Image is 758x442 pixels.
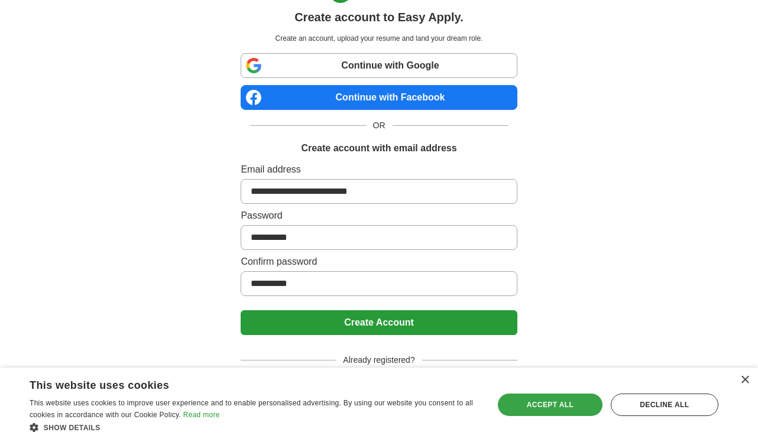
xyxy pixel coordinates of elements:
span: Show details [44,424,101,432]
div: This website uses cookies [30,375,451,392]
a: Continue with Facebook [241,85,517,110]
div: Show details [30,421,480,433]
span: Already registered? [336,354,422,366]
a: Continue with Google [241,53,517,78]
h1: Create account to Easy Apply. [294,8,464,26]
h1: Create account with email address [301,141,456,155]
div: Accept all [498,394,602,416]
label: Confirm password [241,255,517,269]
label: Email address [241,162,517,177]
div: Close [740,376,749,385]
label: Password [241,209,517,223]
a: Read more, opens a new window [183,411,220,419]
button: Create Account [241,310,517,335]
span: This website uses cookies to improve user experience and to enable personalised advertising. By u... [30,399,473,419]
span: OR [366,119,393,132]
div: Decline all [611,394,718,416]
p: Create an account, upload your resume and land your dream role. [243,33,514,44]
